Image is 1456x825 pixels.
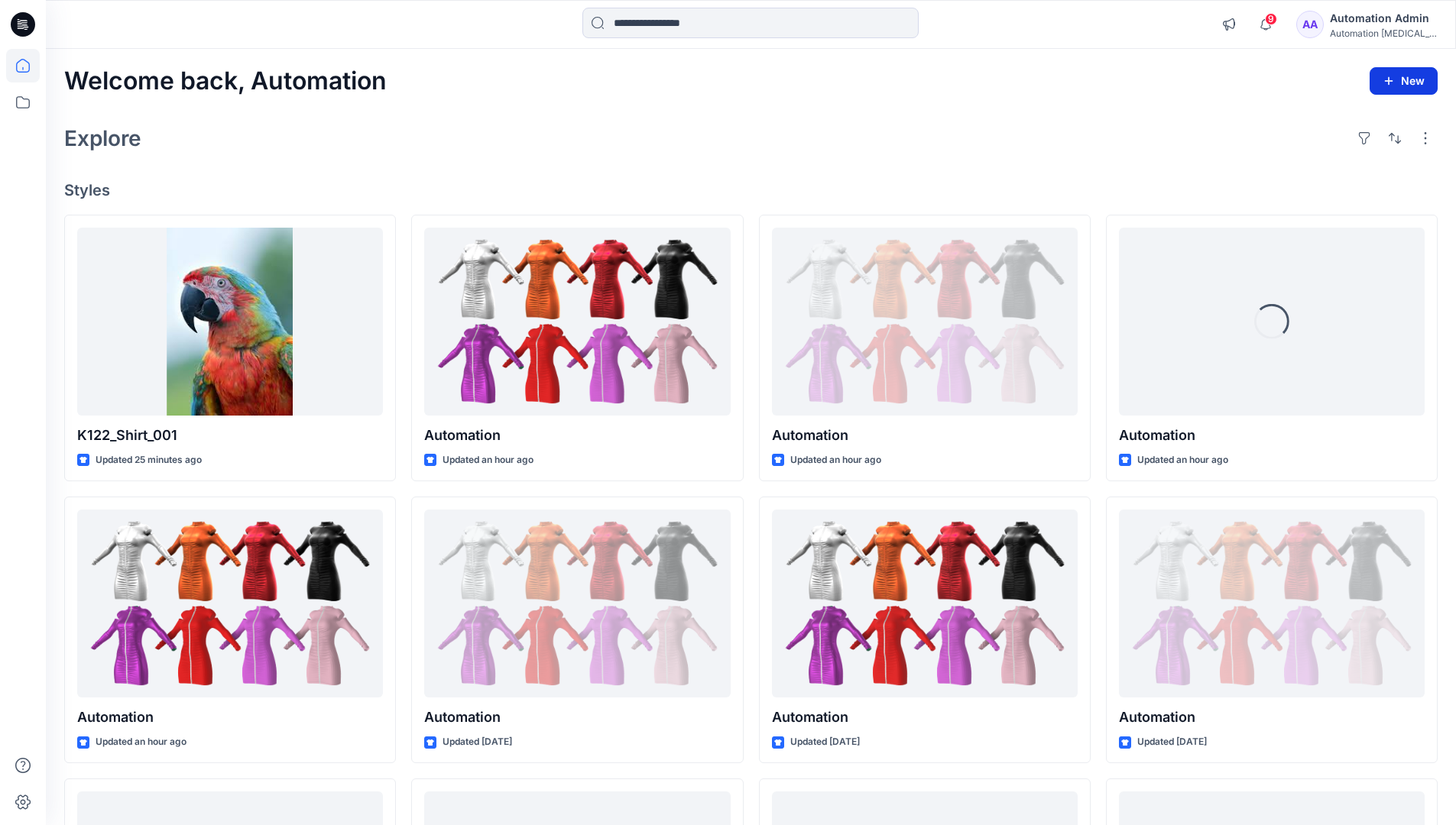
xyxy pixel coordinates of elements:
a: Automation [424,510,730,698]
p: Updated an hour ago [96,734,186,750]
p: Updated 25 minutes ago [96,452,202,468]
p: Updated [DATE] [790,734,860,750]
a: Automation [1119,510,1425,698]
p: Automation [77,707,383,728]
p: Automation [424,425,730,446]
a: Automation [424,228,730,416]
span: 9 [1265,13,1277,25]
div: Automation Admin [1330,9,1437,27]
a: K122_Shirt_001 [77,228,383,416]
h2: Welcome back, Automation [64,67,387,95]
div: Automation [MEDICAL_DATA]... [1330,27,1437,39]
p: Automation [772,707,1078,728]
p: Updated [DATE] [443,734,512,750]
a: Automation [77,510,383,698]
p: Automation [1119,707,1425,728]
h4: Styles [64,181,1438,199]
p: Updated an hour ago [1137,452,1228,468]
p: Updated [DATE] [1137,734,1207,750]
h2: Explore [64,126,141,150]
div: AA [1296,11,1324,38]
p: Automation [424,707,730,728]
p: Updated an hour ago [443,452,533,468]
a: Automation [772,228,1078,416]
button: New [1370,67,1438,95]
p: Automation [1119,425,1425,446]
p: Updated an hour ago [790,452,881,468]
p: Automation [772,425,1078,446]
a: Automation [772,510,1078,698]
p: K122_Shirt_001 [77,425,383,446]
